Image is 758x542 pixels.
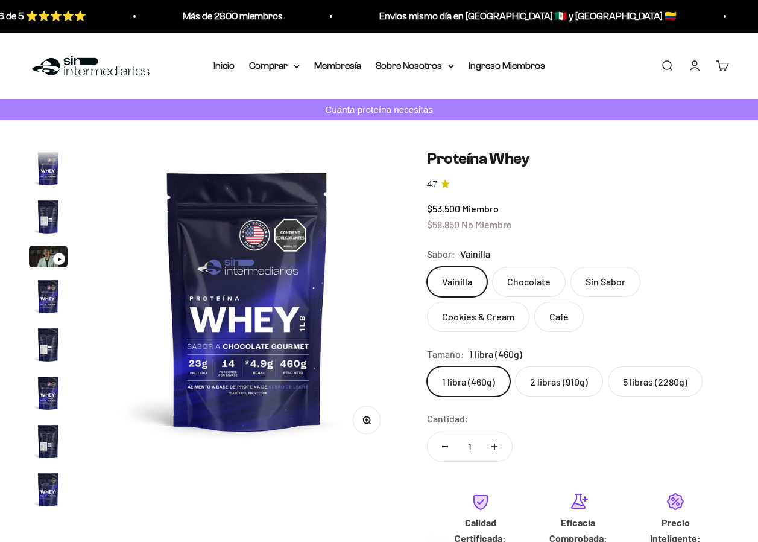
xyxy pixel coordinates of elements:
[427,346,464,362] legend: Tamaño:
[427,246,455,262] legend: Sabor:
[375,8,672,24] p: Envios mismo día en [GEOGRAPHIC_DATA] 🇲🇽 y [GEOGRAPHIC_DATA] 🇨🇴
[29,470,68,509] img: Proteína Whey
[428,432,463,461] button: Reducir cantidad
[462,203,499,214] span: Miembro
[376,58,454,74] summary: Sobre Nosotros
[322,102,436,117] p: Cuánta proteína necesitas
[29,325,68,364] img: Proteína Whey
[29,422,68,464] button: Ir al artículo 7
[29,149,68,191] button: Ir al artículo 1
[29,325,68,368] button: Ir al artículo 5
[249,58,300,74] summary: Comprar
[427,411,469,427] label: Cantidad:
[427,178,437,191] span: 4.7
[213,60,235,71] a: Inicio
[314,60,361,71] a: Membresía
[427,203,460,214] span: $53,500
[96,149,398,451] img: Proteína Whey
[29,374,68,416] button: Ir al artículo 6
[29,470,68,512] button: Ir al artículo 8
[29,197,68,236] img: Proteína Whey
[461,218,512,230] span: No Miembro
[427,218,460,230] span: $58,850
[29,277,68,319] button: Ir al artículo 4
[477,432,512,461] button: Aumentar cantidad
[29,422,68,461] img: Proteína Whey
[29,277,68,316] img: Proteína Whey
[29,197,68,240] button: Ir al artículo 2
[469,346,522,362] span: 1 libra (460g)
[29,149,68,188] img: Proteína Whey
[427,178,729,191] a: 4.74.7 de 5.0 estrellas
[29,374,68,412] img: Proteína Whey
[178,8,279,24] p: Más de 2800 miembros
[427,149,729,168] h1: Proteína Whey
[469,60,545,71] a: Ingreso Miembros
[29,246,68,271] button: Ir al artículo 3
[460,246,490,262] span: Vainilla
